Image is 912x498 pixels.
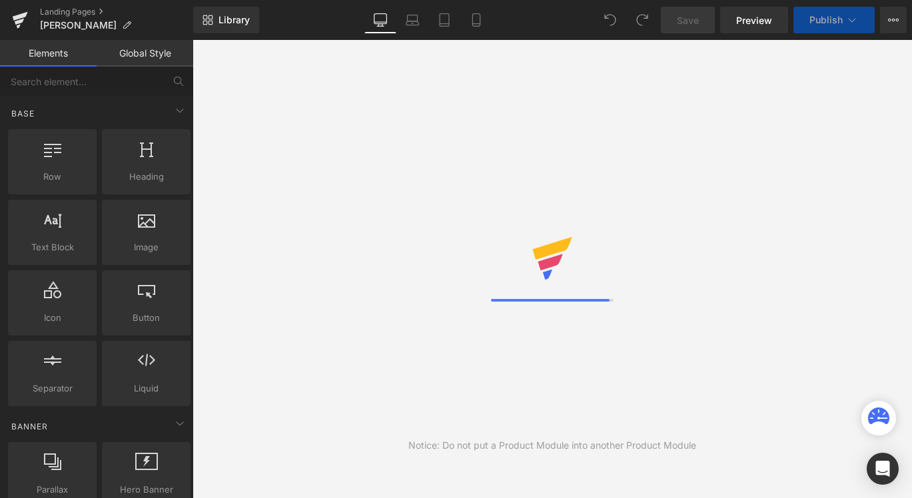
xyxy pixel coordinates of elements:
[193,7,259,33] a: New Library
[364,7,396,33] a: Desktop
[106,170,187,184] span: Heading
[12,311,93,325] span: Icon
[12,483,93,497] span: Parallax
[12,240,93,254] span: Text Block
[97,40,193,67] a: Global Style
[677,13,699,27] span: Save
[40,7,193,17] a: Landing Pages
[40,20,117,31] span: [PERSON_NAME]
[736,13,772,27] span: Preview
[460,7,492,33] a: Mobile
[809,15,843,25] span: Publish
[408,438,696,453] div: Notice: Do not put a Product Module into another Product Module
[597,7,624,33] button: Undo
[629,7,656,33] button: Redo
[428,7,460,33] a: Tablet
[396,7,428,33] a: Laptop
[880,7,907,33] button: More
[12,170,93,184] span: Row
[12,381,93,395] span: Separator
[10,420,49,433] span: Banner
[793,7,875,33] button: Publish
[106,311,187,325] span: Button
[106,483,187,497] span: Hero Banner
[219,14,250,26] span: Library
[106,381,187,395] span: Liquid
[720,7,788,33] a: Preview
[867,453,899,485] div: Open Intercom Messenger
[10,107,36,120] span: Base
[106,240,187,254] span: Image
